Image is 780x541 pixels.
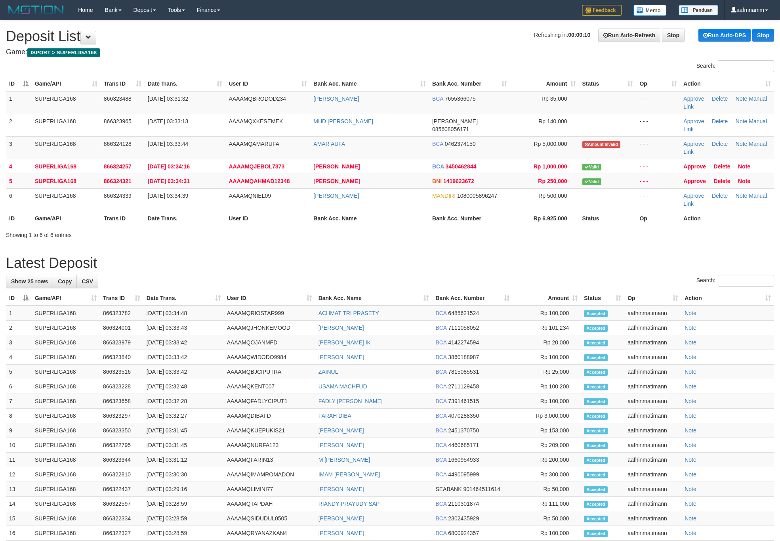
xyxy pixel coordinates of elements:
td: Rp 200,000 [513,453,581,467]
span: BCA [432,163,444,170]
span: 866324128 [104,141,132,147]
span: Accepted [584,398,608,405]
a: Note [685,530,696,536]
td: [DATE] 03:33:43 [143,321,224,335]
span: Copy 1080005896247 to clipboard [457,193,497,199]
th: Bank Acc. Number: activate to sort column ascending [429,76,510,91]
a: Approve [683,96,704,102]
td: AAAAMQLIMINI77 [224,482,315,497]
td: 12 [6,467,32,482]
a: Copy [53,275,77,288]
span: BCA [435,413,446,419]
td: - - - [636,188,680,211]
span: BCA [435,310,446,316]
span: BCA [432,141,443,147]
span: 866323965 [104,118,132,124]
th: Status: activate to sort column ascending [581,291,624,306]
td: aafhinmatimann [624,335,681,350]
img: MOTION_logo.png [6,4,66,16]
td: - - - [636,114,680,136]
span: Valid transaction [582,164,601,170]
a: Delete [712,141,728,147]
span: Accepted [584,369,608,376]
td: [DATE] 03:31:45 [143,438,224,453]
span: Accepted [584,428,608,434]
a: Note [685,369,696,375]
td: AAAAMQJHONKEMOOD [224,321,315,335]
span: AAAAMQAHMAD12348 [229,178,290,184]
td: aafhinmatimann [624,409,681,423]
input: Search: [718,60,774,72]
th: Bank Acc. Name [310,211,429,226]
span: Accepted [584,472,608,478]
a: Note [685,398,696,404]
td: Rp 20,000 [513,335,581,350]
a: Note [685,501,696,507]
span: AAAAMQBRODOD234 [229,96,286,102]
span: Amount is not matched [582,141,620,148]
td: aafhinmatimann [624,365,681,379]
td: aafhinmatimann [624,379,681,394]
a: Run Auto-DPS [698,29,751,42]
span: Copy 7111058052 to clipboard [448,325,479,331]
td: 866323658 [100,394,143,409]
label: Search: [696,60,774,72]
td: Rp 100,000 [513,394,581,409]
th: Bank Acc. Name: activate to sort column ascending [315,291,433,306]
td: 866323297 [100,409,143,423]
th: Rp 6.925.000 [510,211,579,226]
span: BCA [435,398,446,404]
td: SUPERLIGA168 [32,91,101,114]
a: Note [685,471,696,478]
a: [PERSON_NAME] [313,193,359,199]
td: 7 [6,394,32,409]
td: SUPERLIGA168 [32,423,100,438]
td: 5 [6,365,32,379]
td: SUPERLIGA168 [32,114,101,136]
strong: 00:00:10 [568,32,590,38]
td: AAAAMQKUEPUKIS21 [224,423,315,438]
th: Date Trans.: activate to sort column ascending [143,291,224,306]
span: Copy 2711129458 to clipboard [448,383,479,390]
a: ACHMAT TRI PRASETY [318,310,379,316]
a: FARAH DIBA [318,413,351,419]
td: [DATE] 03:31:12 [143,453,224,467]
label: Search: [696,275,774,287]
a: MHD [PERSON_NAME] [313,118,373,124]
th: Op [636,211,680,226]
h1: Deposit List [6,29,774,44]
th: Bank Acc. Number: activate to sort column ascending [432,291,513,306]
a: Delete [714,178,730,184]
span: 866324321 [104,178,132,184]
a: Note [685,486,696,492]
td: Rp 300,000 [513,467,581,482]
a: Note [738,178,750,184]
th: User ID: activate to sort column ascending [224,291,315,306]
span: 866324339 [104,193,132,199]
a: Note [685,383,696,390]
a: [PERSON_NAME] [313,163,360,170]
td: SUPERLIGA168 [32,379,100,394]
td: AAAAMQFARIN13 [224,453,315,467]
a: Approve [683,178,706,184]
th: User ID: activate to sort column ascending [225,76,310,91]
span: Copy 6485621524 to clipboard [448,310,479,316]
td: AAAAMQKENT007 [224,379,315,394]
span: Accepted [584,340,608,346]
td: [DATE] 03:29:16 [143,482,224,497]
td: 866322437 [100,482,143,497]
a: Manual Link [683,118,767,132]
a: [PERSON_NAME] [318,427,364,434]
td: 866323516 [100,365,143,379]
td: SUPERLIGA168 [32,453,100,467]
a: Note [685,427,696,434]
td: SUPERLIGA168 [32,467,100,482]
span: Copy 0462374150 to clipboard [445,141,476,147]
td: 6 [6,188,32,211]
td: 866323228 [100,379,143,394]
td: - - - [636,136,680,159]
span: BCA [435,369,446,375]
td: SUPERLIGA168 [32,174,101,188]
td: SUPERLIGA168 [32,159,101,174]
span: BNI [432,178,442,184]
